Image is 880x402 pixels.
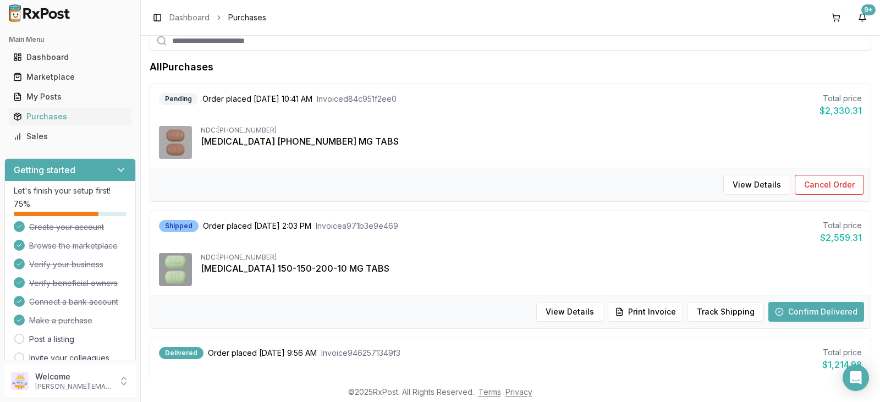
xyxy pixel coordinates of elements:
[159,93,198,105] div: Pending
[321,348,400,359] span: Invoice 9462571349f3
[795,175,864,195] button: Cancel Order
[159,347,204,359] div: Delivered
[14,185,127,196] p: Let's finish your setup first!
[9,107,131,126] a: Purchases
[536,302,603,322] button: View Details
[822,347,862,358] div: Total price
[29,240,118,251] span: Browse the marketplace
[9,47,131,67] a: Dashboard
[159,253,192,286] img: Genvoya 150-150-200-10 MG TABS
[13,71,127,82] div: Marketplace
[820,104,862,117] div: $2,330.31
[820,220,862,231] div: Total price
[208,348,317,359] span: Order placed [DATE] 9:56 AM
[13,52,127,63] div: Dashboard
[9,87,131,107] a: My Posts
[723,175,790,195] button: View Details
[820,231,862,244] div: $2,559.31
[201,126,862,135] div: NDC: [PHONE_NUMBER]
[29,315,92,326] span: Make a purchase
[843,365,869,391] div: Open Intercom Messenger
[35,371,112,382] p: Welcome
[29,222,104,233] span: Create your account
[4,88,136,106] button: My Posts
[9,67,131,87] a: Marketplace
[4,4,75,22] img: RxPost Logo
[203,221,311,232] span: Order placed [DATE] 2:03 PM
[202,93,312,104] span: Order placed [DATE] 10:41 AM
[201,262,862,275] div: [MEDICAL_DATA] 150-150-200-10 MG TABS
[861,4,876,15] div: 9+
[159,220,199,232] div: Shipped
[608,302,683,322] button: Print Invoice
[201,135,862,148] div: [MEDICAL_DATA] [PHONE_NUMBER] MG TABS
[687,302,764,322] button: Track Shipping
[9,35,131,44] h2: Main Menu
[14,199,30,210] span: 75 %
[854,9,871,26] button: 9+
[169,12,210,23] a: Dashboard
[4,68,136,86] button: Marketplace
[316,221,398,232] span: Invoice a971b3e9e469
[822,358,862,371] div: $1,214.98
[13,91,127,102] div: My Posts
[13,111,127,122] div: Purchases
[9,126,131,146] a: Sales
[317,93,397,104] span: Invoice d84c951f2ee0
[169,12,266,23] nav: breadcrumb
[35,382,112,391] p: [PERSON_NAME][EMAIL_ADDRESS][DOMAIN_NAME]
[201,253,862,262] div: NDC: [PHONE_NUMBER]
[14,163,75,177] h3: Getting started
[150,59,213,75] h1: All Purchases
[29,334,74,345] a: Post a listing
[4,48,136,66] button: Dashboard
[13,131,127,142] div: Sales
[505,387,532,397] a: Privacy
[29,278,118,289] span: Verify beneficial owners
[228,12,266,23] span: Purchases
[768,302,864,322] button: Confirm Delivered
[159,126,192,159] img: Biktarvy 50-200-25 MG TABS
[11,372,29,390] img: User avatar
[479,387,501,397] a: Terms
[29,259,103,270] span: Verify your business
[820,93,862,104] div: Total price
[4,128,136,145] button: Sales
[29,353,109,364] a: Invite your colleagues
[29,296,118,307] span: Connect a bank account
[4,108,136,125] button: Purchases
